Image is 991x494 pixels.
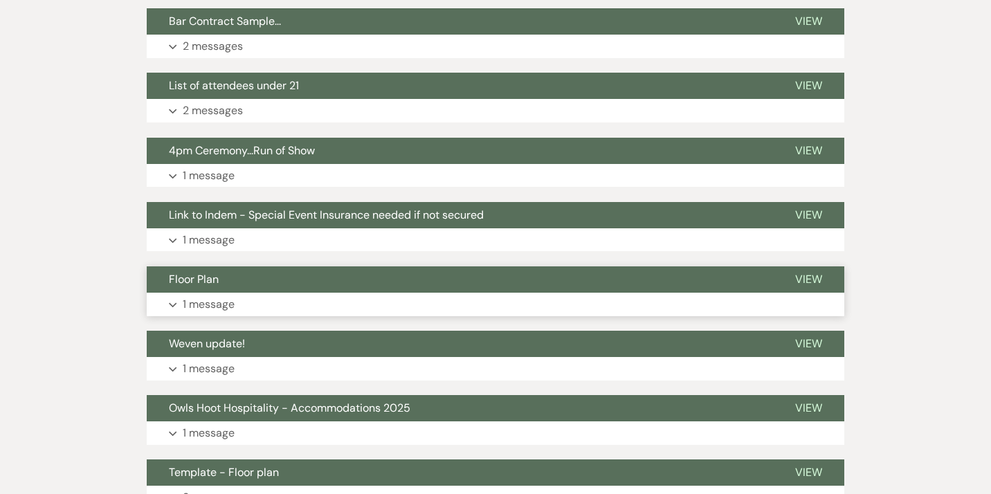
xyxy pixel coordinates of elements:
[147,138,773,164] button: 4pm Ceremony...Run of Show
[183,295,235,313] p: 1 message
[773,331,844,357] button: View
[147,164,844,187] button: 1 message
[773,73,844,99] button: View
[183,424,235,442] p: 1 message
[795,401,822,415] span: View
[147,421,844,445] button: 1 message
[147,331,773,357] button: Weven update!
[169,143,315,158] span: 4pm Ceremony...Run of Show
[773,138,844,164] button: View
[795,78,822,93] span: View
[147,228,844,252] button: 1 message
[147,202,773,228] button: Link to Indem - Special Event Insurance needed if not secured
[773,8,844,35] button: View
[183,167,235,185] p: 1 message
[169,14,281,28] span: Bar Contract Sample...
[147,357,844,381] button: 1 message
[169,336,245,351] span: Weven update!
[795,272,822,286] span: View
[795,465,822,479] span: View
[147,8,773,35] button: Bar Contract Sample...
[773,266,844,293] button: View
[183,37,243,55] p: 2 messages
[795,143,822,158] span: View
[147,99,844,122] button: 2 messages
[773,395,844,421] button: View
[169,272,219,286] span: Floor Plan
[795,208,822,222] span: View
[795,14,822,28] span: View
[773,459,844,486] button: View
[147,293,844,316] button: 1 message
[147,266,773,293] button: Floor Plan
[147,73,773,99] button: List of attendees under 21
[169,208,484,222] span: Link to Indem - Special Event Insurance needed if not secured
[147,35,844,58] button: 2 messages
[773,202,844,228] button: View
[147,459,773,486] button: Template - Floor plan
[169,401,410,415] span: Owls Hoot Hospitality - Accommodations 2025
[183,231,235,249] p: 1 message
[795,336,822,351] span: View
[169,78,299,93] span: List of attendees under 21
[183,360,235,378] p: 1 message
[183,102,243,120] p: 2 messages
[169,465,279,479] span: Template - Floor plan
[147,395,773,421] button: Owls Hoot Hospitality - Accommodations 2025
